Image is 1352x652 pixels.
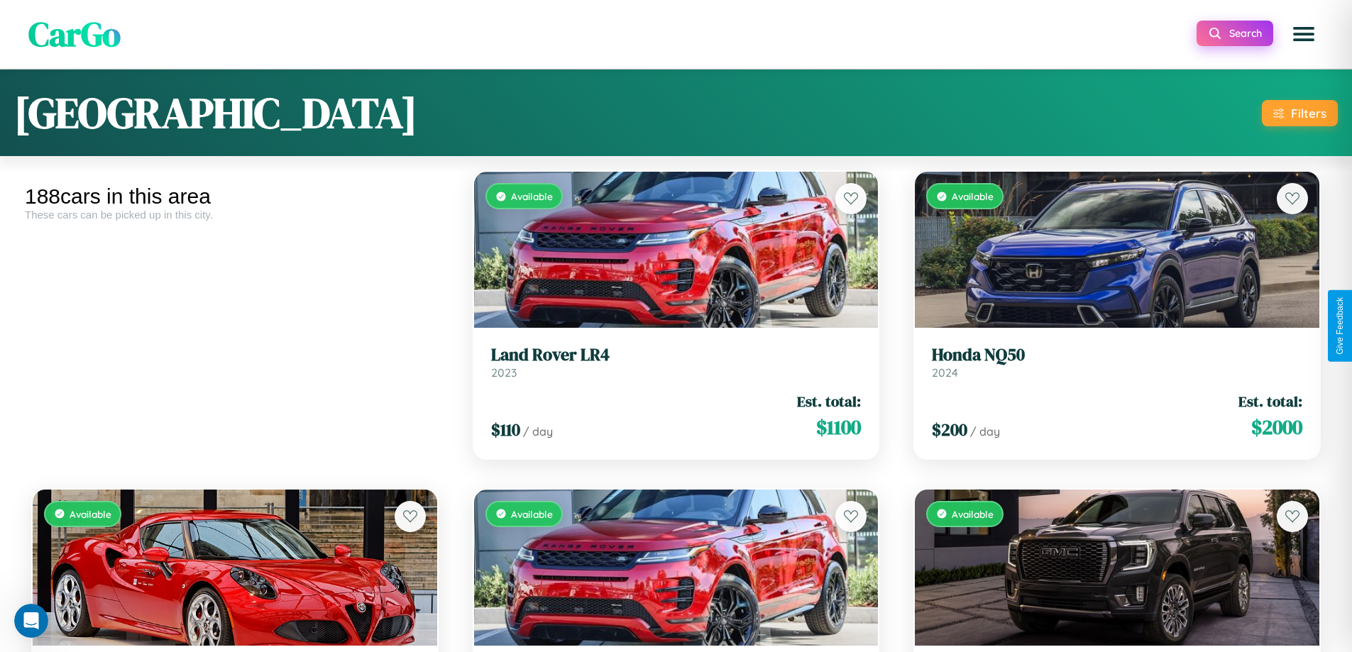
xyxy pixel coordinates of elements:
span: Available [511,508,553,520]
span: CarGo [28,11,121,57]
div: Filters [1291,106,1326,121]
span: Est. total: [797,391,861,411]
button: Open menu [1284,14,1324,54]
span: 2024 [932,365,958,380]
span: $ 2000 [1251,413,1302,441]
h1: [GEOGRAPHIC_DATA] [14,84,417,142]
a: Land Rover LR42023 [491,345,862,380]
div: 188 cars in this area [25,184,445,209]
span: 2023 [491,365,517,380]
span: Est. total: [1238,391,1302,411]
div: Give Feedback [1335,297,1345,355]
h3: Land Rover LR4 [491,345,862,365]
span: Available [952,508,994,520]
span: Available [952,190,994,202]
span: Search [1229,27,1262,40]
h3: Honda NQ50 [932,345,1302,365]
span: Available [511,190,553,202]
span: $ 200 [932,418,967,441]
span: $ 110 [491,418,520,441]
button: Filters [1262,100,1338,126]
span: / day [523,424,553,438]
iframe: Intercom live chat [14,604,48,638]
div: These cars can be picked up in this city. [25,209,445,221]
button: Search [1197,21,1273,46]
span: Available [70,508,111,520]
span: / day [970,424,1000,438]
span: $ 1100 [816,413,861,441]
a: Honda NQ502024 [932,345,1302,380]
